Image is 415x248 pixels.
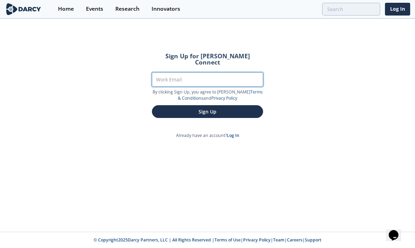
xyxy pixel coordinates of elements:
[152,89,263,102] p: By clicking Sign Up, you agree to [PERSON_NAME] and
[178,89,263,101] a: Terms & Conditions
[214,237,241,243] a: Terms of Use
[305,237,321,243] a: Support
[322,3,380,16] input: Advanced Search
[386,220,408,241] iframe: chat widget
[211,95,237,101] a: Privacy Policy
[227,132,239,138] a: Log In
[152,53,263,65] h2: Sign Up for [PERSON_NAME] Connect
[58,6,74,12] div: Home
[40,237,375,243] p: © Copyright 2025 Darcy Partners, LLC | All Rights Reserved | | | | |
[152,72,263,87] input: Work Email
[5,3,42,15] img: logo-wide.svg
[86,6,103,12] div: Events
[385,3,410,16] a: Log In
[273,237,284,243] a: Team
[243,237,271,243] a: Privacy Policy
[152,105,263,118] button: Sign Up
[287,237,302,243] a: Careers
[152,6,180,12] div: Innovators
[142,132,273,139] p: Already have an account?
[115,6,139,12] div: Research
